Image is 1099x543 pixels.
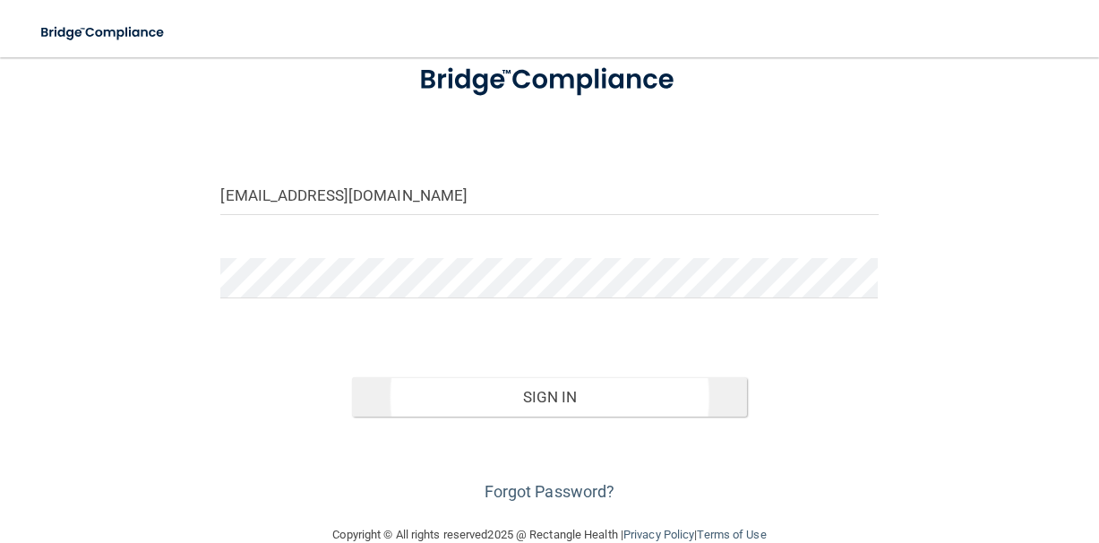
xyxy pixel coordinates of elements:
[27,14,180,51] img: bridge_compliance_login_screen.278c3ca4.svg
[220,175,878,215] input: Email
[697,528,766,541] a: Terms of Use
[391,45,707,116] img: bridge_compliance_login_screen.278c3ca4.svg
[485,482,615,501] a: Forgot Password?
[352,377,746,417] button: Sign In
[623,528,694,541] a: Privacy Policy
